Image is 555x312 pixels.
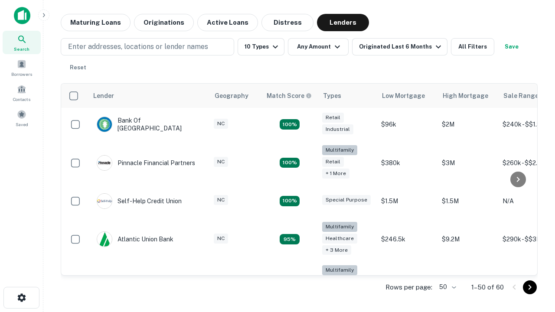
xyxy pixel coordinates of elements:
img: picture [97,194,112,208]
a: Contacts [3,81,41,104]
a: Search [3,31,41,54]
span: Search [14,45,29,52]
a: Saved [3,106,41,130]
th: Types [318,84,377,108]
div: NC [214,234,228,244]
th: High Mortgage [437,84,498,108]
h6: Match Score [267,91,310,101]
div: Types [323,91,341,101]
button: Save your search to get updates of matches that match your search criteria. [498,38,526,55]
button: All Filters [451,38,494,55]
div: 50 [436,281,457,293]
button: Any Amount [288,38,349,55]
td: $9.2M [437,218,498,261]
div: Low Mortgage [382,91,425,101]
button: Go to next page [523,280,537,294]
div: Multifamily [322,265,357,275]
button: Originations [134,14,194,31]
div: Special Purpose [322,195,371,205]
span: Contacts [13,96,30,103]
div: Originated Last 6 Months [359,42,444,52]
th: Low Mortgage [377,84,437,108]
div: Pinnacle Financial Partners [97,155,195,171]
img: picture [97,232,112,247]
div: Retail [322,113,344,123]
a: Borrowers [3,56,41,79]
td: $380k [377,141,437,185]
th: Geography [209,84,261,108]
td: $246.5k [377,218,437,261]
div: Capitalize uses an advanced AI algorithm to match your search with the best lender. The match sco... [267,91,312,101]
button: Reset [64,59,92,76]
p: Enter addresses, locations or lender names [68,42,208,52]
div: Healthcare [322,234,357,244]
div: Multifamily [322,145,357,155]
div: Matching Properties: 15, hasApolloMatch: undefined [280,119,300,130]
td: $1.5M [377,185,437,218]
img: capitalize-icon.png [14,7,30,24]
span: Borrowers [11,71,32,78]
div: Self-help Credit Union [97,193,182,209]
div: Lender [93,91,114,101]
div: Retail [322,157,344,167]
p: Rows per page: [385,282,432,292]
button: Distress [261,14,313,31]
button: Enter addresses, locations or lender names [61,38,234,55]
div: Multifamily [322,222,357,232]
div: High Mortgage [443,91,488,101]
div: The Fidelity Bank [97,275,167,291]
td: $96k [377,108,437,141]
div: NC [214,195,228,205]
p: 1–50 of 60 [471,282,504,292]
button: 10 Types [238,38,284,55]
button: Lenders [317,14,369,31]
td: $2M [437,108,498,141]
div: Industrial [322,124,353,134]
button: Active Loans [197,14,258,31]
td: $246k [377,261,437,305]
th: Capitalize uses an advanced AI algorithm to match your search with the best lender. The match sco... [261,84,318,108]
div: + 3 more [322,245,351,255]
div: NC [214,119,228,129]
img: picture [97,117,112,132]
td: $3.2M [437,261,498,305]
div: Matching Properties: 9, hasApolloMatch: undefined [280,234,300,244]
div: Matching Properties: 17, hasApolloMatch: undefined [280,158,300,168]
td: $3M [437,141,498,185]
div: Geography [215,91,248,101]
iframe: Chat Widget [512,215,555,257]
div: Atlantic Union Bank [97,231,173,247]
div: NC [214,157,228,167]
div: Sale Range [503,91,539,101]
th: Lender [88,84,209,108]
button: Originated Last 6 Months [352,38,447,55]
span: Saved [16,121,28,128]
img: picture [97,156,112,170]
button: Maturing Loans [61,14,131,31]
div: Matching Properties: 11, hasApolloMatch: undefined [280,196,300,206]
td: $1.5M [437,185,498,218]
div: + 1 more [322,169,349,179]
div: Bank Of [GEOGRAPHIC_DATA] [97,117,201,132]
